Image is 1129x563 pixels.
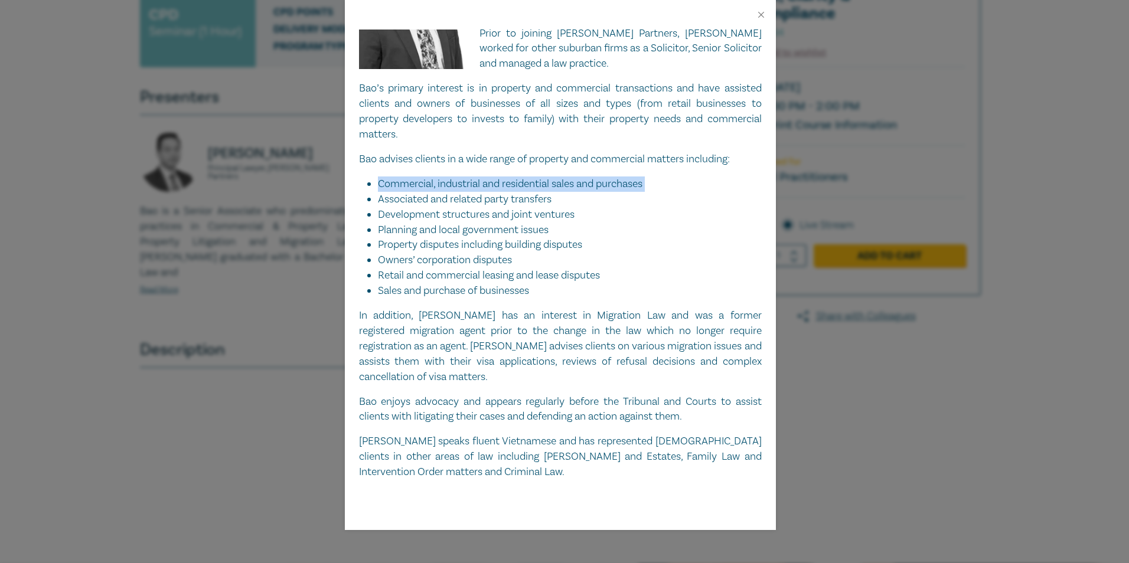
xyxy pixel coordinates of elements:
li: Associated and related party transfers [378,192,762,207]
p: Bao enjoys advocacy and appears regularly before the Tribunal and Courts to assist clients with l... [359,394,762,425]
p: [PERSON_NAME] speaks fluent Vietnamese and has represented [DEMOGRAPHIC_DATA] clients in other ar... [359,434,762,480]
p: Bao advises clients in a wide range of property and commercial matters including: [359,152,762,167]
li: Property disputes including building disputes [378,237,762,253]
li: Planning and local government issues [378,222,762,238]
li: Retail and commercial leasing and lease disputes [378,268,762,283]
p: In addition, [PERSON_NAME] has an interest in Migration Law and was a former registered migration... [359,308,762,385]
li: Commercial, industrial and residential sales and purchases [378,176,762,192]
p: Bao’s primary interest is in property and commercial transactions and have assisted clients and o... [359,81,762,142]
li: Development structures and joint ventures [378,207,762,222]
li: Owners’ corporation disputes [378,253,762,268]
button: Close [756,9,766,20]
p: Prior to joining [PERSON_NAME] Partners, [PERSON_NAME] worked for other suburban firms as a Solic... [359,26,762,72]
li: Sales and purchase of businesses [378,283,762,299]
